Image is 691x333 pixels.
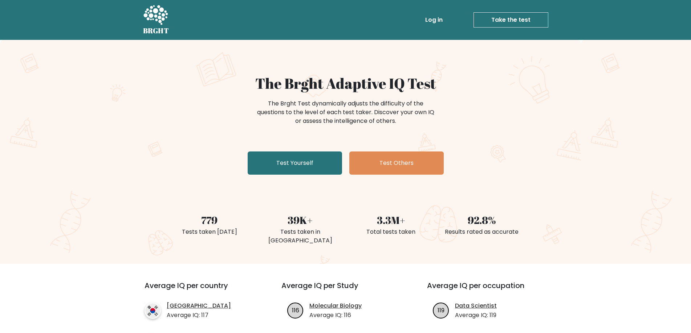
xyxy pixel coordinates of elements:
[350,228,432,236] div: Total tests taken
[309,301,362,310] a: Molecular Biology
[168,75,523,92] h1: The Brght Adaptive IQ Test
[145,303,161,319] img: country
[255,99,436,125] div: The Brght Test dynamically adjusts the difficulty of the questions to the level of each test take...
[259,212,341,228] div: 39K+
[349,151,444,175] a: Test Others
[281,281,410,299] h3: Average IQ per Study
[167,301,231,310] a: [GEOGRAPHIC_DATA]
[259,228,341,245] div: Tests taken in [GEOGRAPHIC_DATA]
[168,212,251,228] div: 779
[145,281,255,299] h3: Average IQ per country
[350,212,432,228] div: 3.3M+
[438,306,444,314] text: 119
[427,281,555,299] h3: Average IQ per occupation
[168,228,251,236] div: Tests taken [DATE]
[455,311,497,320] p: Average IQ: 119
[473,12,548,28] a: Take the test
[248,151,342,175] a: Test Yourself
[143,26,169,35] h5: BRGHT
[292,306,299,314] text: 116
[422,13,446,27] a: Log in
[143,3,169,37] a: BRGHT
[455,301,497,310] a: Data Scientist
[441,228,523,236] div: Results rated as accurate
[167,311,231,320] p: Average IQ: 117
[309,311,362,320] p: Average IQ: 116
[441,212,523,228] div: 92.8%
